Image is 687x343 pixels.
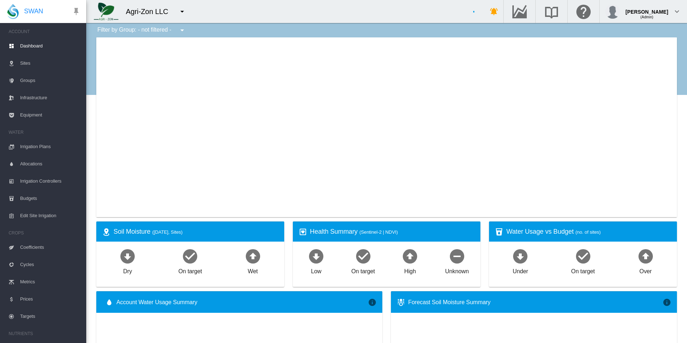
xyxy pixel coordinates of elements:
md-icon: icon-arrow-down-bold-circle [512,247,529,265]
span: Coefficients [20,239,80,256]
md-icon: icon-arrow-up-bold-circle [637,247,654,265]
span: ([DATE], Sites) [152,229,183,235]
md-icon: icon-thermometer-lines [397,298,405,307]
md-icon: icon-chevron-down [673,7,681,16]
md-icon: icon-checkbox-marked-circle [575,247,592,265]
div: On target [178,265,202,275]
span: Account Water Usage Summary [116,298,368,306]
span: Equipment [20,106,80,124]
span: Irrigation Controllers [20,173,80,190]
button: icon-menu-down [175,23,189,37]
md-icon: icon-cup-water [495,228,503,236]
md-icon: icon-heart-box-outline [299,228,307,236]
md-icon: Go to the Data Hub [511,7,528,16]
md-icon: icon-bell-ring [490,7,498,16]
button: icon-bell-ring [487,4,501,19]
span: Edit Site Irrigation [20,207,80,224]
span: NUTRIENTS [9,328,80,339]
img: 7FicoSLW9yRjj7F2+0uvjPufP+ga39vogPu+G1+wvBtcm3fNv859aGr42DJ5pXiEAAAAAAAAAAAAAAAAAAAAAAAAAAAAAAAAA... [94,3,119,20]
span: CROPS [9,227,80,239]
span: WATER [9,127,80,138]
div: Low [311,265,321,275]
span: (no. of sites) [576,229,601,235]
div: Under [513,265,528,275]
span: Targets [20,308,80,325]
span: Groups [20,72,80,89]
div: On target [571,265,595,275]
md-icon: icon-information [663,298,671,307]
md-icon: icon-menu-down [178,26,186,35]
span: (Admin) [640,15,653,19]
div: On target [351,265,375,275]
img: profile.jpg [605,4,620,19]
div: Forecast Soil Moisture Summary [408,298,663,306]
md-icon: icon-arrow-up-bold-circle [244,247,262,265]
md-icon: icon-checkbox-marked-circle [181,247,199,265]
span: Dashboard [20,37,80,55]
div: [PERSON_NAME] [626,5,668,13]
md-icon: icon-water [105,298,114,307]
span: SWAN [24,7,43,16]
div: Soil Moisture [114,227,278,236]
span: Infrastructure [20,89,80,106]
div: Dry [123,265,132,275]
div: High [404,265,416,275]
md-icon: icon-minus-circle [448,247,466,265]
div: Agri-Zon LLC [126,6,175,17]
span: Allocations [20,155,80,173]
span: (Sentinel-2 | NDVI) [359,229,398,235]
div: Health Summary [310,227,475,236]
md-icon: icon-pin [72,7,80,16]
md-icon: icon-menu-down [178,7,186,16]
span: Sites [20,55,80,72]
span: Metrics [20,273,80,291]
div: Water Usage vs Budget [506,227,671,236]
md-icon: icon-information [368,298,377,307]
div: Filter by Group: - not filtered - [92,23,192,37]
div: Unknown [445,265,469,275]
md-icon: icon-arrow-up-bold-circle [401,247,419,265]
span: Irrigation Plans [20,138,80,155]
md-icon: icon-arrow-down-bold-circle [119,247,136,265]
span: Prices [20,291,80,308]
md-icon: icon-map-marker-radius [102,228,111,236]
img: SWAN-Landscape-Logo-Colour-drop.png [7,4,19,19]
span: ACCOUNT [9,26,80,37]
md-icon: icon-checkbox-marked-circle [355,247,372,265]
md-icon: Search the knowledge base [543,7,560,16]
md-icon: Click here for help [575,7,592,16]
md-icon: icon-arrow-down-bold-circle [308,247,325,265]
div: Over [640,265,652,275]
button: icon-menu-down [175,4,189,19]
span: Budgets [20,190,80,207]
span: Cycles [20,256,80,273]
div: Wet [248,265,258,275]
